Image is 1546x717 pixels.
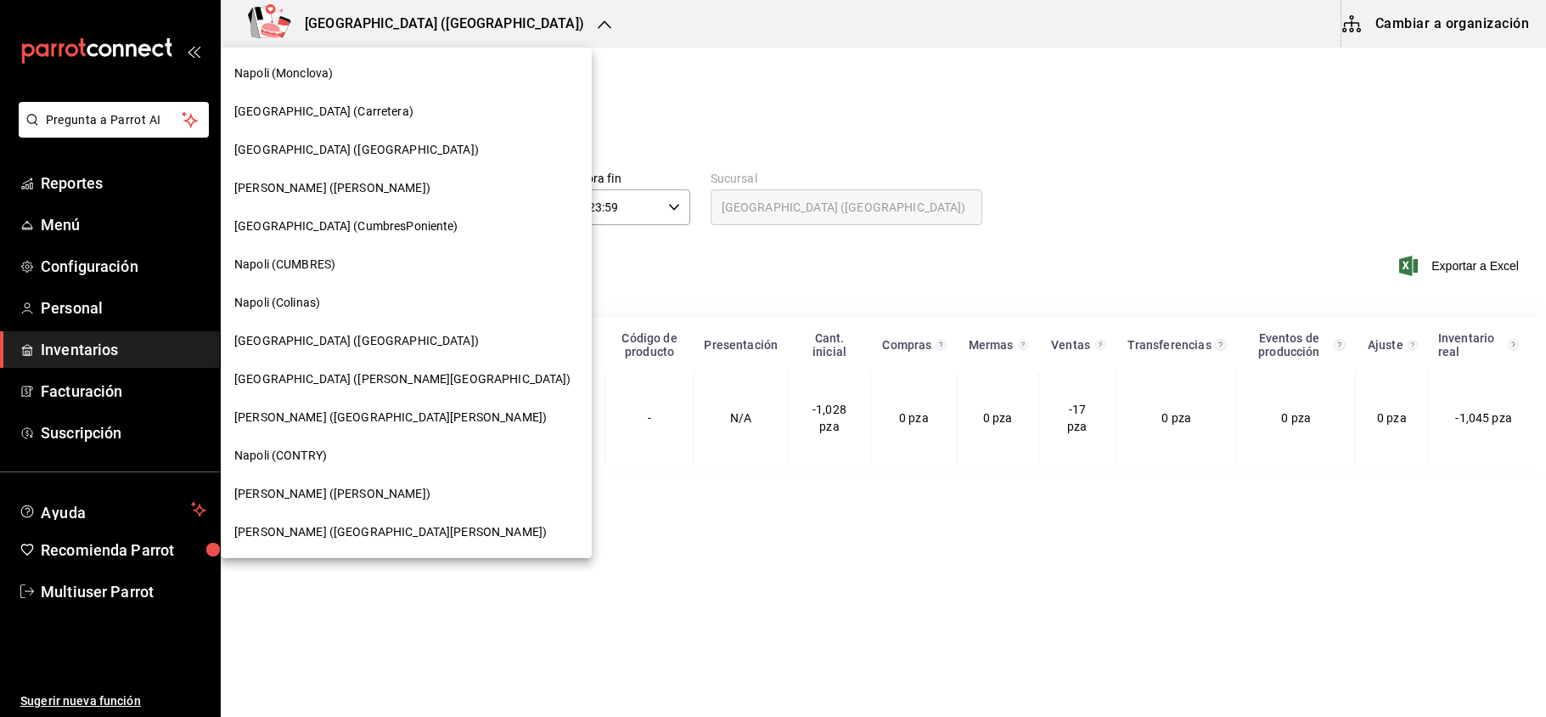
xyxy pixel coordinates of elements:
span: [GEOGRAPHIC_DATA] ([GEOGRAPHIC_DATA]) [234,332,479,350]
div: [PERSON_NAME] ([GEOGRAPHIC_DATA][PERSON_NAME]) [221,513,592,551]
div: Napoli (CONTRY) [221,437,592,475]
div: [GEOGRAPHIC_DATA] ([GEOGRAPHIC_DATA]) [221,322,592,360]
span: Napoli (Monclova) [234,65,333,82]
span: [GEOGRAPHIC_DATA] (CumbresPoniente) [234,217,458,235]
span: [PERSON_NAME] ([GEOGRAPHIC_DATA][PERSON_NAME]) [234,523,547,541]
span: Napoli (CONTRY) [234,447,327,465]
div: [GEOGRAPHIC_DATA] ([PERSON_NAME][GEOGRAPHIC_DATA]) [221,360,592,398]
div: [PERSON_NAME] ([PERSON_NAME]) [221,169,592,207]
div: [PERSON_NAME] ([GEOGRAPHIC_DATA][PERSON_NAME]) [221,398,592,437]
span: Napoli (Colinas) [234,294,320,312]
div: Napoli (Monclova) [221,54,592,93]
span: Napoli (CUMBRES) [234,256,335,274]
span: [PERSON_NAME] ([GEOGRAPHIC_DATA][PERSON_NAME]) [234,409,547,426]
span: [PERSON_NAME] ([PERSON_NAME]) [234,485,430,503]
div: Napoli (Colinas) [221,284,592,322]
span: [GEOGRAPHIC_DATA] ([PERSON_NAME][GEOGRAPHIC_DATA]) [234,370,571,388]
span: [GEOGRAPHIC_DATA] (Carretera) [234,103,413,121]
div: Napoli (CUMBRES) [221,246,592,284]
span: [PERSON_NAME] ([PERSON_NAME]) [234,179,430,197]
div: [GEOGRAPHIC_DATA] ([GEOGRAPHIC_DATA]) [221,131,592,169]
div: [GEOGRAPHIC_DATA] (Carretera) [221,93,592,131]
div: [GEOGRAPHIC_DATA] (CumbresPoniente) [221,207,592,246]
span: [GEOGRAPHIC_DATA] ([GEOGRAPHIC_DATA]) [234,141,479,159]
div: [PERSON_NAME] ([PERSON_NAME]) [221,475,592,513]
